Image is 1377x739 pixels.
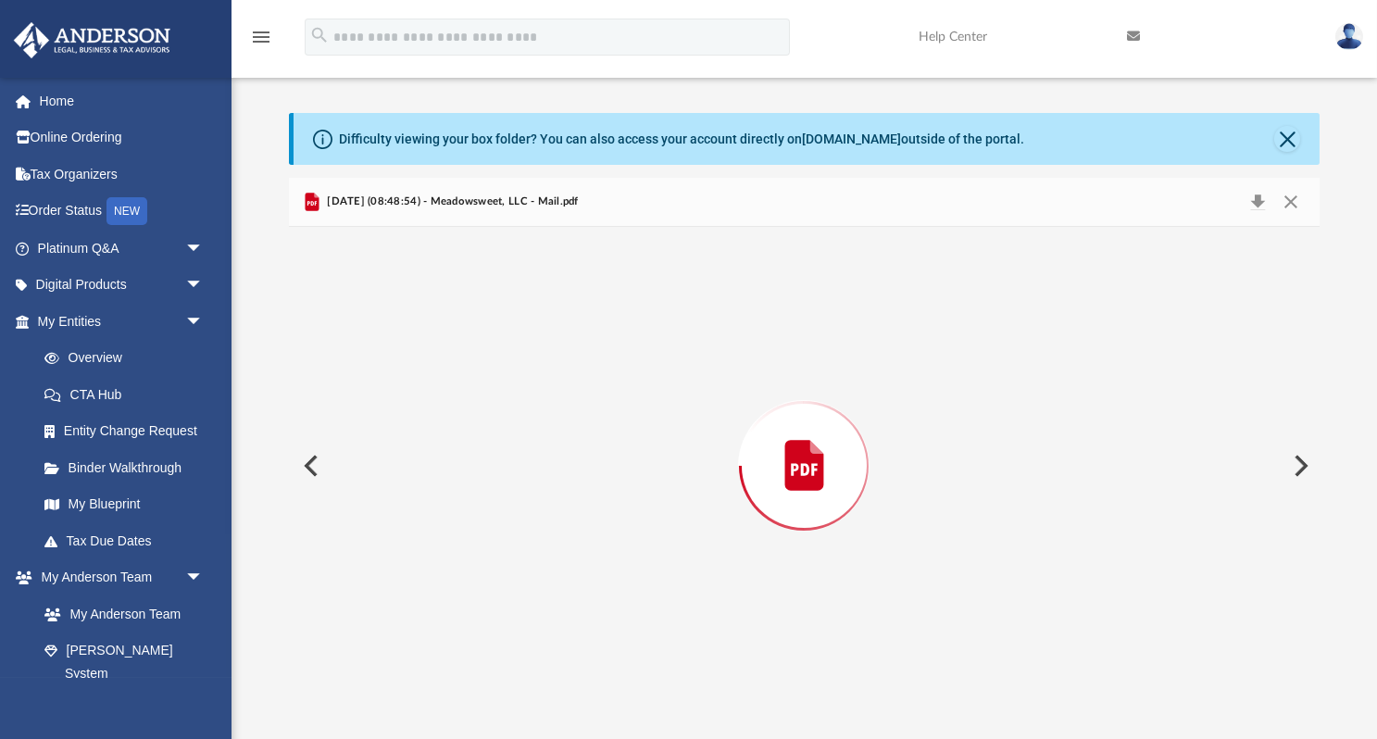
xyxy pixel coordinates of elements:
img: Anderson Advisors Platinum Portal [8,22,176,58]
button: Download [1241,189,1274,215]
a: Overview [26,340,232,377]
a: [PERSON_NAME] System [26,633,222,692]
a: Online Ordering [13,119,232,157]
a: Home [13,82,232,119]
a: My Anderson Team [26,595,213,633]
div: NEW [106,197,147,225]
a: Entity Change Request [26,413,232,450]
a: Binder Walkthrough [26,449,232,486]
span: arrow_drop_down [185,303,222,341]
a: Platinum Q&Aarrow_drop_down [13,230,232,267]
a: [DOMAIN_NAME] [802,132,901,146]
a: Tax Due Dates [26,522,232,559]
div: Preview [289,178,1320,705]
button: Next File [1279,440,1320,492]
img: User Pic [1335,23,1363,50]
a: menu [250,35,272,48]
button: Previous File [289,440,330,492]
i: search [309,25,330,45]
span: arrow_drop_down [185,230,222,268]
i: menu [250,26,272,48]
a: My Entitiesarrow_drop_down [13,303,232,340]
button: Close [1274,189,1308,215]
a: Order StatusNEW [13,193,232,231]
div: Difficulty viewing your box folder? You can also access your account directly on outside of the p... [339,130,1024,149]
span: [DATE] (08:48:54) - Meadowsweet, LLC - Mail.pdf [323,194,579,210]
span: arrow_drop_down [185,559,222,597]
a: Digital Productsarrow_drop_down [13,267,232,304]
button: Close [1274,126,1300,152]
a: CTA Hub [26,376,232,413]
a: Tax Organizers [13,156,232,193]
a: My Anderson Teamarrow_drop_down [13,559,222,596]
span: arrow_drop_down [185,267,222,305]
a: My Blueprint [26,486,222,523]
